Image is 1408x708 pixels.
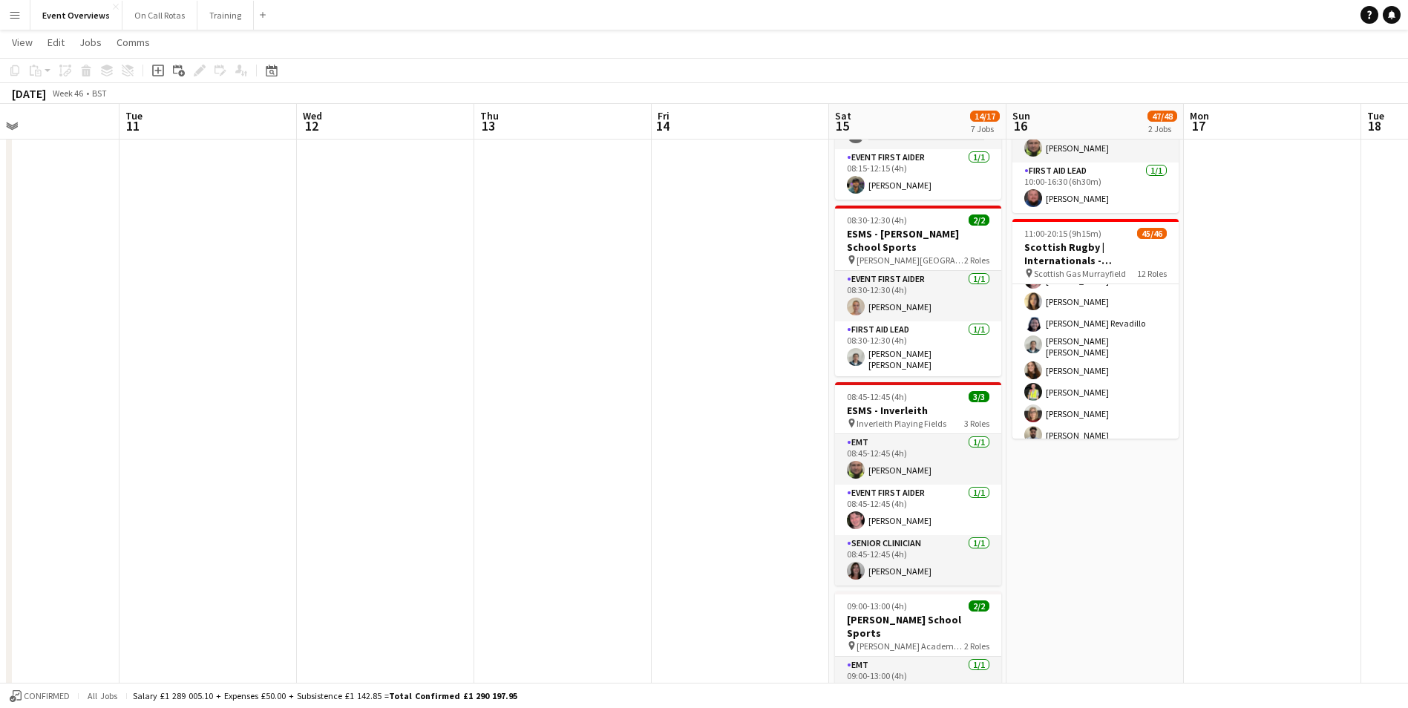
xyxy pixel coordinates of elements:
div: Salary £1 289 005.10 + Expenses £50.00 + Subsistence £1 142.85 = [133,690,517,701]
app-card-role: Event First Aider1/108:45-12:45 (4h)[PERSON_NAME] [835,485,1001,535]
span: Tue [1367,109,1384,122]
div: BST [92,88,107,99]
app-card-role: Event First Aider1/108:30-12:30 (4h)[PERSON_NAME] [835,271,1001,321]
a: Jobs [73,33,108,52]
app-card-role: Senior Clinician1/108:45-12:45 (4h)[PERSON_NAME] [835,535,1001,586]
span: Jobs [79,36,102,49]
span: 18 [1365,117,1384,134]
app-card-role: Event First Aider1/108:15-12:15 (4h)[PERSON_NAME] [835,149,1001,200]
app-card-role: First Aid Lead1/110:00-16:30 (6h30m)[PERSON_NAME] [1012,163,1179,213]
span: 2 Roles [964,640,989,652]
span: 16 [1010,117,1030,134]
span: 12 Roles [1137,268,1167,279]
div: [DATE] [12,86,46,101]
button: Confirmed [7,688,72,704]
span: 13 [478,117,499,134]
span: Tue [125,109,143,122]
app-job-card: 08:30-12:30 (4h)2/2ESMS - [PERSON_NAME] School Sports [PERSON_NAME][GEOGRAPHIC_DATA]2 RolesEvent ... [835,206,1001,376]
span: 47/48 [1147,111,1177,122]
span: 15 [833,117,851,134]
span: Mon [1190,109,1209,122]
span: [PERSON_NAME] Academy Playing Fields [857,640,964,652]
span: Fri [658,109,669,122]
span: Inverleith Playing Fields [857,418,946,429]
button: On Call Rotas [122,1,197,30]
span: Edit [48,36,65,49]
h3: Scottish Rugby | Internationals - [GEOGRAPHIC_DATA] v [GEOGRAPHIC_DATA] [1012,240,1179,267]
span: 08:30-12:30 (4h) [847,214,907,226]
span: 09:00-13:00 (4h) [847,600,907,612]
span: All jobs [85,690,120,701]
span: 11:00-20:15 (9h15m) [1024,228,1101,239]
span: 2 Roles [964,255,989,266]
a: Edit [42,33,71,52]
span: 3 Roles [964,418,989,429]
app-job-card: 11:00-20:15 (9h15m)45/46Scottish Rugby | Internationals - [GEOGRAPHIC_DATA] v [GEOGRAPHIC_DATA] S... [1012,219,1179,439]
span: Sun [1012,109,1030,122]
span: 3/3 [969,391,989,402]
span: 12 [301,117,322,134]
span: 11 [123,117,143,134]
span: 08:45-12:45 (4h) [847,391,907,402]
span: 45/46 [1137,228,1167,239]
h3: ESMS - [PERSON_NAME] School Sports [835,227,1001,254]
app-card-role: EMT1/108:45-12:45 (4h)[PERSON_NAME] [835,434,1001,485]
div: 7 Jobs [971,123,999,134]
span: Total Confirmed £1 290 197.95 [389,690,517,701]
app-card-role: First Aid Lead1/108:30-12:30 (4h)[PERSON_NAME] [PERSON_NAME] [835,321,1001,376]
span: 2/2 [969,214,989,226]
span: Comms [117,36,150,49]
a: View [6,33,39,52]
button: Training [197,1,254,30]
h3: ESMS - Inverleith [835,404,1001,417]
app-job-card: 08:45-12:45 (4h)3/3ESMS - Inverleith Inverleith Playing Fields3 RolesEMT1/108:45-12:45 (4h)[PERSO... [835,382,1001,586]
span: Scottish Gas Murrayfield [1034,268,1126,279]
div: 2 Jobs [1148,123,1176,134]
span: 17 [1188,117,1209,134]
span: Week 46 [49,88,86,99]
span: 2/2 [969,600,989,612]
span: 14/17 [970,111,1000,122]
span: View [12,36,33,49]
span: Wed [303,109,322,122]
button: Event Overviews [30,1,122,30]
h3: [PERSON_NAME] School Sports [835,613,1001,640]
span: Sat [835,109,851,122]
span: Thu [480,109,499,122]
app-card-role: EMT1/109:00-13:00 (4h)![PERSON_NAME] [835,657,1001,707]
span: Confirmed [24,691,70,701]
span: 14 [655,117,669,134]
a: Comms [111,33,156,52]
span: [PERSON_NAME][GEOGRAPHIC_DATA] [857,255,964,266]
